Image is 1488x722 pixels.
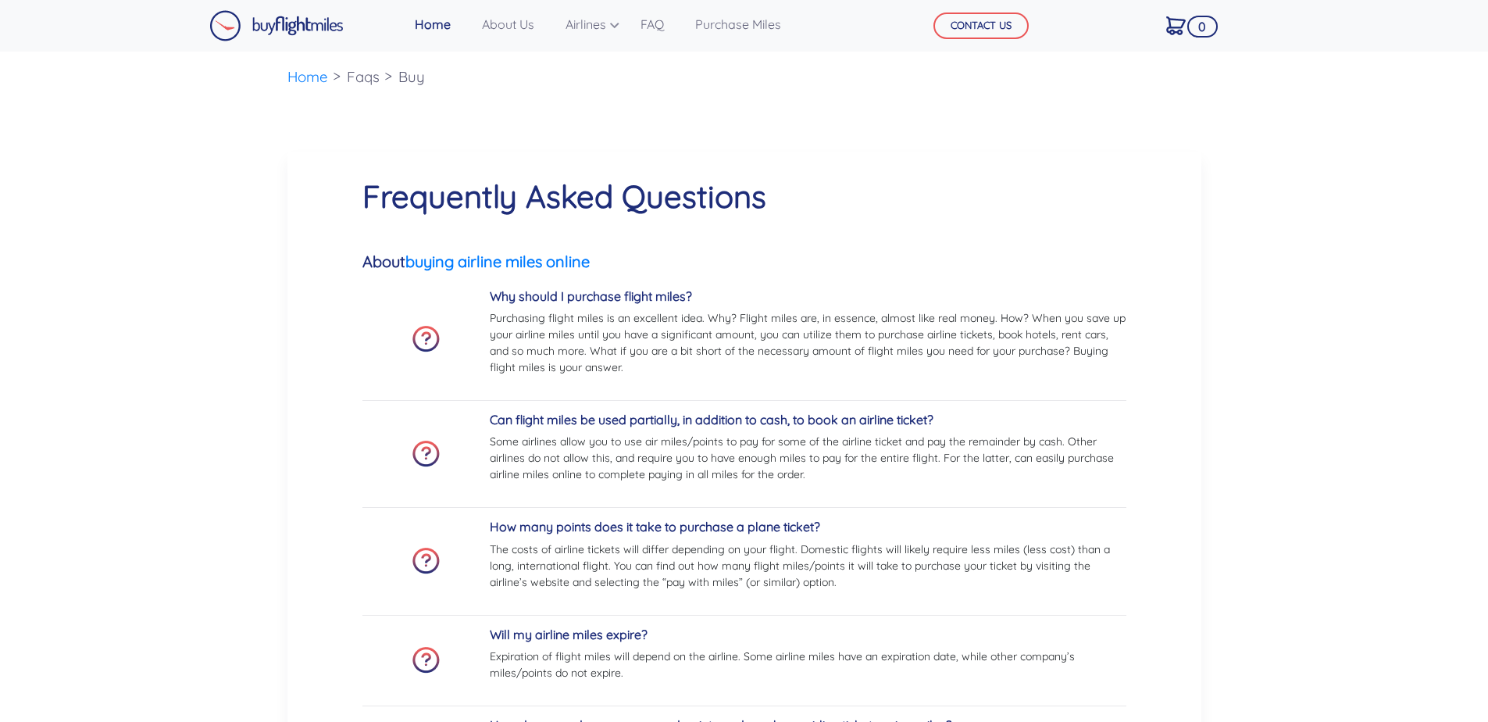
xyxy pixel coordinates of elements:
[490,520,1126,534] h5: How many points does it take to purchase a plane ticket?
[490,289,1126,304] h5: Why should I purchase flight miles?
[405,252,590,271] a: buying airline miles online
[362,177,1126,215] h1: Frequently Asked Questions
[490,649,1126,681] p: Expiration of flight miles will depend on the airline. Some airline miles have an expiration date...
[412,441,440,467] img: faq-icon.png
[1166,16,1186,35] img: Cart
[559,9,616,40] a: Airlines
[490,627,1126,642] h5: Will my airline miles expire?
[209,10,344,41] img: Buy Flight Miles Logo
[209,6,344,45] a: Buy Flight Miles Logo
[476,9,541,40] a: About Us
[1187,16,1218,38] span: 0
[490,413,1126,427] h5: Can flight miles be used partially, in addition to cash, to book an airline ticket?
[1160,9,1192,41] a: 0
[362,252,1126,271] h5: About
[634,9,670,40] a: FAQ
[391,52,433,102] li: Buy
[689,9,787,40] a: Purchase Miles
[490,434,1126,483] p: Some airlines allow you to use air miles/points to pay for some of the airline ticket and pay the...
[287,67,328,86] a: Home
[339,52,387,102] li: Faqs
[933,13,1029,39] button: CONTACT US
[412,548,440,574] img: faq-icon.png
[412,326,440,352] img: faq-icon.png
[409,9,457,40] a: Home
[412,647,440,674] img: faq-icon.png
[490,541,1126,591] p: The costs of airline tickets will differ depending on your flight. Domestic flights will likely r...
[490,310,1126,376] p: Purchasing flight miles is an excellent idea. Why? Flight miles are, in essence, almost like real...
